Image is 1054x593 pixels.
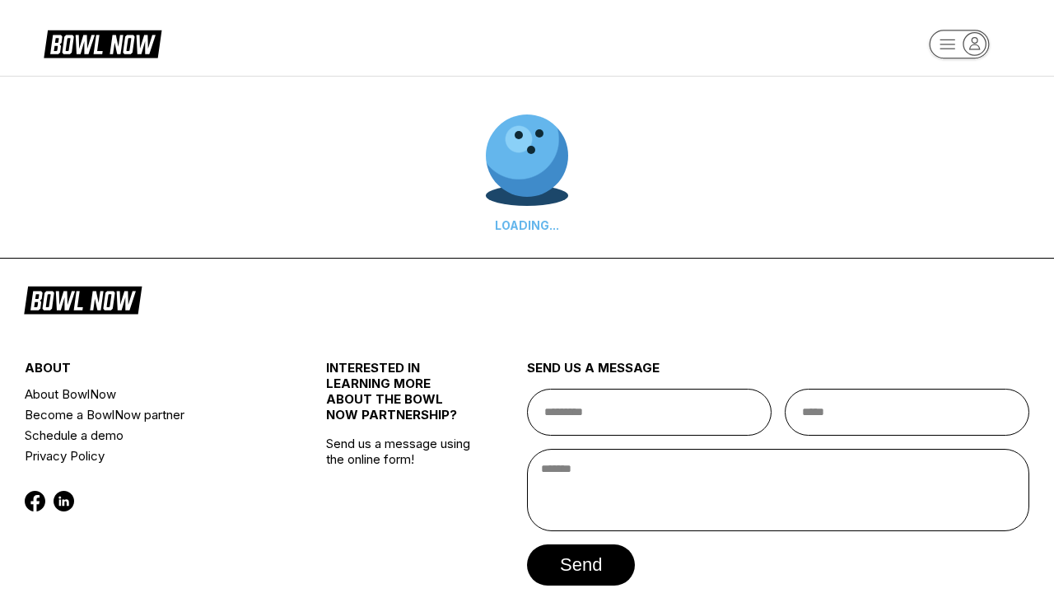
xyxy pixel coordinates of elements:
[25,404,276,425] a: Become a BowlNow partner
[326,360,477,436] div: INTERESTED IN LEARNING MORE ABOUT THE BOWL NOW PARTNERSHIP?
[25,446,276,466] a: Privacy Policy
[25,384,276,404] a: About BowlNow
[25,360,276,384] div: about
[527,544,635,586] button: send
[25,425,276,446] a: Schedule a demo
[527,360,1029,389] div: send us a message
[486,218,568,232] div: LOADING...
